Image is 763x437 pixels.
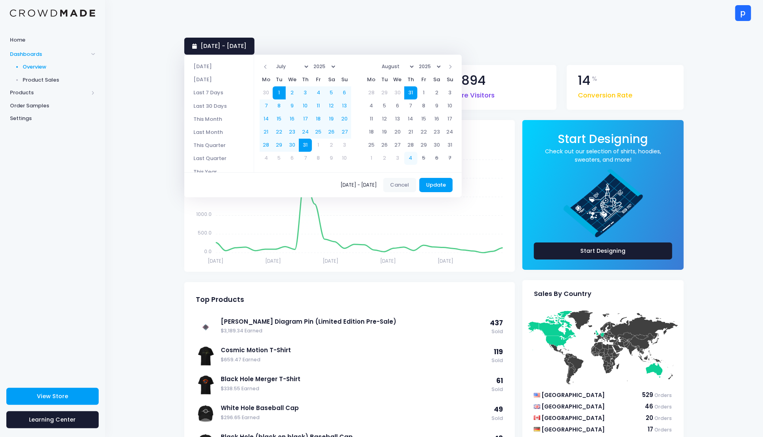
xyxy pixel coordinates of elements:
[221,404,488,412] a: White Hole Baseball Cap
[491,357,503,364] span: Sold
[37,392,68,400] span: View Store
[541,391,605,399] span: [GEOGRAPHIC_DATA]
[365,152,378,165] td: 1
[312,99,325,113] td: 11
[648,425,654,433] span: 17
[273,113,286,126] td: 15
[273,86,286,99] td: 1
[265,258,281,264] tspan: [DATE]
[417,113,430,126] td: 15
[10,114,95,122] span: Settings
[273,152,286,165] td: 5
[221,414,488,422] span: $296.65 Earned
[365,73,378,86] th: Mo
[444,152,457,165] td: 7
[578,87,633,101] span: Conversion Rate
[286,99,299,113] td: 9
[378,73,391,86] th: Tu
[260,152,273,165] td: 4
[205,248,212,255] tspan: 0.0
[404,73,417,86] th: Th
[221,317,486,326] a: [PERSON_NAME] Diagram Pin (Limited Edition Pre-Sale)
[196,296,244,304] span: Top Products
[417,126,430,139] td: 22
[338,152,351,165] td: 10
[419,178,453,192] button: Update
[655,392,672,399] span: Orders
[184,113,254,126] li: This Month
[655,415,672,422] span: Orders
[404,126,417,139] td: 21
[325,126,338,139] td: 26
[221,385,488,393] span: $338.55 Earned
[378,99,391,113] td: 5
[260,113,273,126] td: 14
[221,375,488,384] a: Black Hole Merger T-Shirt
[438,258,453,264] tspan: [DATE]
[417,139,430,152] td: 29
[184,139,254,152] li: This Quarter
[299,126,312,139] td: 24
[404,86,417,99] td: 31
[655,403,672,410] span: Orders
[365,139,378,152] td: 25
[10,102,95,110] span: Order Samples
[490,318,503,328] span: 437
[541,403,605,410] span: [GEOGRAPHIC_DATA]
[286,73,299,86] th: We
[184,86,254,99] li: Last 7 Days
[444,73,457,86] th: Su
[312,86,325,99] td: 4
[29,416,76,424] span: Learning Center
[325,139,338,152] td: 2
[444,139,457,152] td: 31
[494,347,503,357] span: 119
[494,405,503,414] span: 49
[312,152,325,165] td: 8
[391,73,404,86] th: We
[299,73,312,86] th: Th
[430,86,444,99] td: 2
[430,99,444,113] td: 9
[646,414,654,422] span: 20
[338,113,351,126] td: 20
[417,86,430,99] td: 1
[260,99,273,113] td: 7
[184,73,254,86] li: [DATE]
[312,113,325,126] td: 18
[417,152,430,165] td: 5
[312,73,325,86] th: Fr
[365,86,378,99] td: 28
[338,86,351,99] td: 6
[184,126,254,139] li: Last Month
[184,60,254,73] li: [DATE]
[221,356,488,364] span: $659.47 Earned
[260,86,273,99] td: 30
[496,376,503,385] span: 61
[273,73,286,86] th: Tu
[208,258,224,264] tspan: [DATE]
[378,126,391,139] td: 19
[378,139,391,152] td: 26
[655,426,672,433] span: Orders
[338,99,351,113] td: 13
[325,113,338,126] td: 19
[378,113,391,126] td: 12
[10,10,95,17] img: Logo
[404,113,417,126] td: 14
[430,73,444,86] th: Sa
[323,258,338,264] tspan: [DATE]
[430,113,444,126] td: 16
[534,147,672,164] a: Check out our selection of shirts, hoodies, sweaters, and more!
[417,73,430,86] th: Fr
[184,38,254,55] a: [DATE] - [DATE]
[365,126,378,139] td: 18
[299,99,312,113] td: 10
[430,126,444,139] td: 23
[643,391,654,399] span: 529
[260,139,273,152] td: 28
[286,139,299,152] td: 30
[592,74,597,84] span: %
[273,99,286,113] td: 8
[391,126,404,139] td: 20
